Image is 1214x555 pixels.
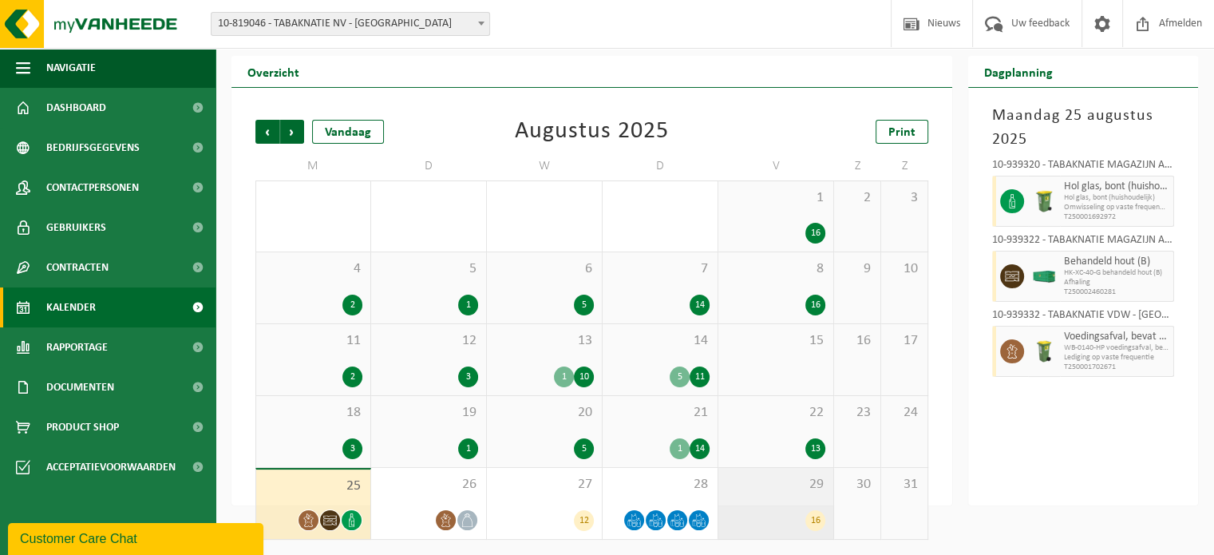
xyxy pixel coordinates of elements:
[718,152,834,180] td: V
[888,126,915,139] span: Print
[842,476,872,494] span: 30
[264,478,362,495] span: 25
[1064,343,1169,353] span: WB-0140-HP voedingsafval, bevat producten van dierlijke oors
[992,104,1174,152] h3: Maandag 25 augustus 2025
[554,367,574,387] div: 1
[968,56,1069,87] h2: Dagplanning
[670,367,690,387] div: 5
[1064,278,1169,287] span: Afhaling
[379,404,478,422] span: 19
[611,260,710,278] span: 7
[342,367,362,387] div: 2
[842,189,872,207] span: 2
[889,260,919,278] span: 10
[379,476,478,494] span: 26
[1064,203,1169,212] span: Omwisseling op vaste frequentie (incl. verwerking)
[1064,180,1169,193] span: Hol glas, bont (huishoudelijk)
[1032,271,1056,283] img: HK-XC-40-GN-00
[574,295,594,315] div: 5
[212,13,489,35] span: 10-819046 - TABAKNATIE NV - ANTWERPEN
[1064,268,1169,278] span: HK-XC-40-G behandeld hout (B)
[834,152,881,180] td: Z
[611,332,710,350] span: 14
[487,152,603,180] td: W
[495,260,594,278] span: 6
[1032,189,1056,213] img: WB-0240-HPE-GN-50
[726,404,825,422] span: 22
[726,476,825,494] span: 29
[495,332,594,350] span: 13
[46,208,106,248] span: Gebruikers
[231,56,315,87] h2: Overzicht
[46,48,96,88] span: Navigatie
[889,332,919,350] span: 17
[46,168,139,208] span: Contactpersonen
[1064,256,1169,268] span: Behandeld hout (B)
[670,438,690,459] div: 1
[726,189,825,207] span: 1
[1064,287,1169,297] span: T250002460281
[1064,363,1169,372] span: T250001702671
[881,152,928,180] td: Z
[46,128,140,168] span: Bedrijfsgegevens
[1064,212,1169,222] span: T250001692972
[495,476,594,494] span: 27
[805,510,825,531] div: 16
[992,160,1174,176] div: 10-939320 - TABAKNATIE MAGAZIJN AMOS POOLSE CHAUFFEUR - VERREBROEK
[46,88,106,128] span: Dashboard
[211,12,490,36] span: 10-819046 - TABAKNATIE NV - ANTWERPEN
[458,295,478,315] div: 1
[690,295,710,315] div: 14
[379,260,478,278] span: 5
[379,332,478,350] span: 12
[889,476,919,494] span: 31
[342,295,362,315] div: 2
[690,438,710,459] div: 14
[726,332,825,350] span: 15
[574,367,594,387] div: 10
[458,367,478,387] div: 3
[46,248,109,287] span: Contracten
[46,407,119,447] span: Product Shop
[726,260,825,278] span: 8
[342,438,362,459] div: 3
[992,310,1174,326] div: 10-939332 - TABAKNATIE VDW - [GEOGRAPHIC_DATA]
[574,510,594,531] div: 12
[371,152,487,180] td: D
[690,367,710,387] div: 11
[603,152,718,180] td: D
[1064,331,1169,343] span: Voedingsafval, bevat producten van dierlijke oorsprong, onverpakt, categorie 3
[805,223,825,244] div: 16
[255,152,371,180] td: M
[458,438,478,459] div: 1
[46,367,114,407] span: Documenten
[889,189,919,207] span: 3
[255,120,279,144] span: Vorige
[842,404,872,422] span: 23
[889,404,919,422] span: 24
[1064,193,1169,203] span: Hol glas, bont (huishoudelijk)
[1032,339,1056,363] img: WB-0140-HPE-GN-50
[264,332,362,350] span: 11
[1064,353,1169,363] span: Lediging op vaste frequentie
[611,476,710,494] span: 28
[46,287,96,327] span: Kalender
[611,404,710,422] span: 21
[574,438,594,459] div: 5
[280,120,304,144] span: Volgende
[46,327,108,367] span: Rapportage
[495,404,594,422] span: 20
[264,260,362,278] span: 4
[805,438,825,459] div: 13
[515,120,669,144] div: Augustus 2025
[264,404,362,422] span: 18
[805,295,825,315] div: 16
[842,332,872,350] span: 16
[876,120,928,144] a: Print
[992,235,1174,251] div: 10-939322 - TABAKNATIE MAGAZIJN ARGOS - VERREBROEK
[312,120,384,144] div: Vandaag
[8,520,267,555] iframe: chat widget
[46,447,176,487] span: Acceptatievoorwaarden
[842,260,872,278] span: 9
